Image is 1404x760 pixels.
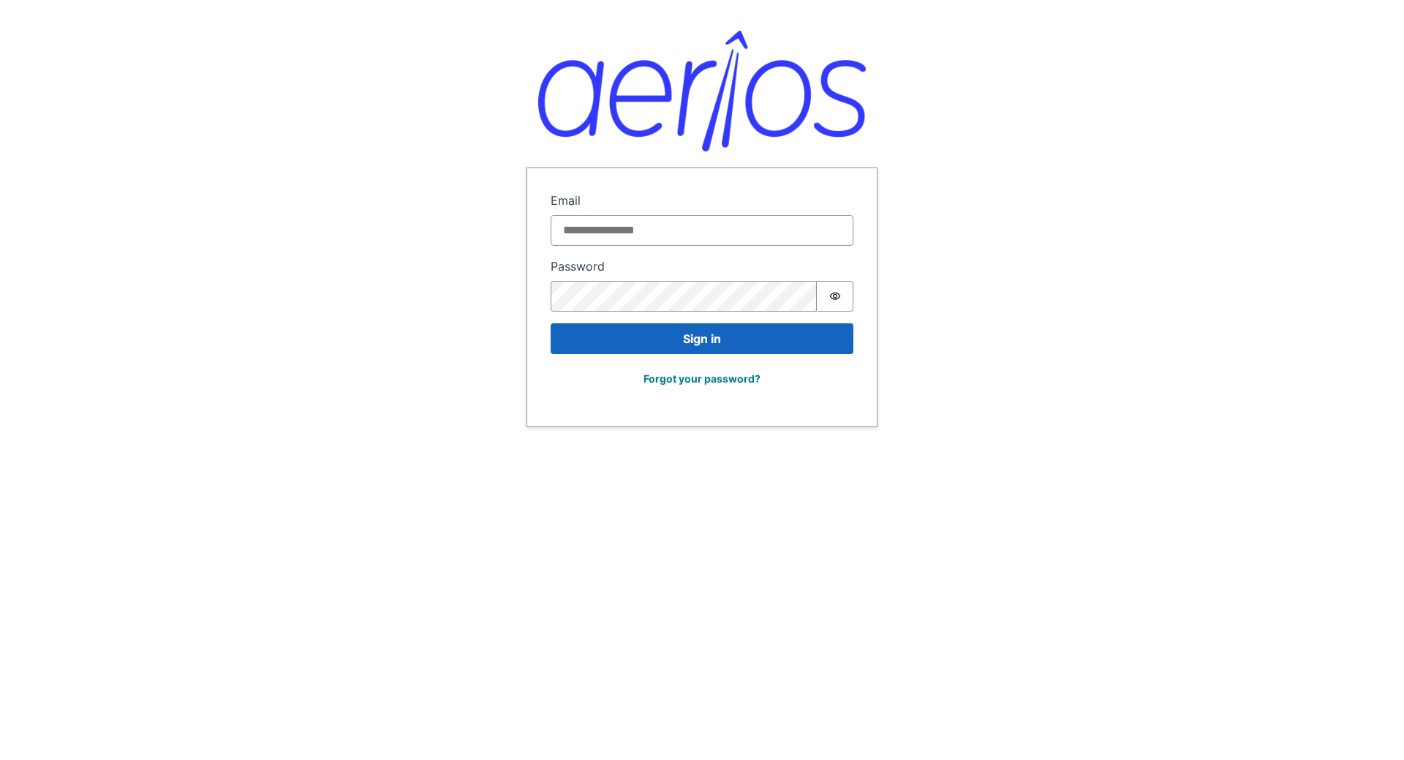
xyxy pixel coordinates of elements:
button: Sign in [551,323,853,354]
button: Forgot your password? [634,366,770,391]
label: Email [551,192,853,209]
button: Show password [817,281,853,312]
img: Aerios logo [538,31,866,151]
label: Password [551,257,853,275]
